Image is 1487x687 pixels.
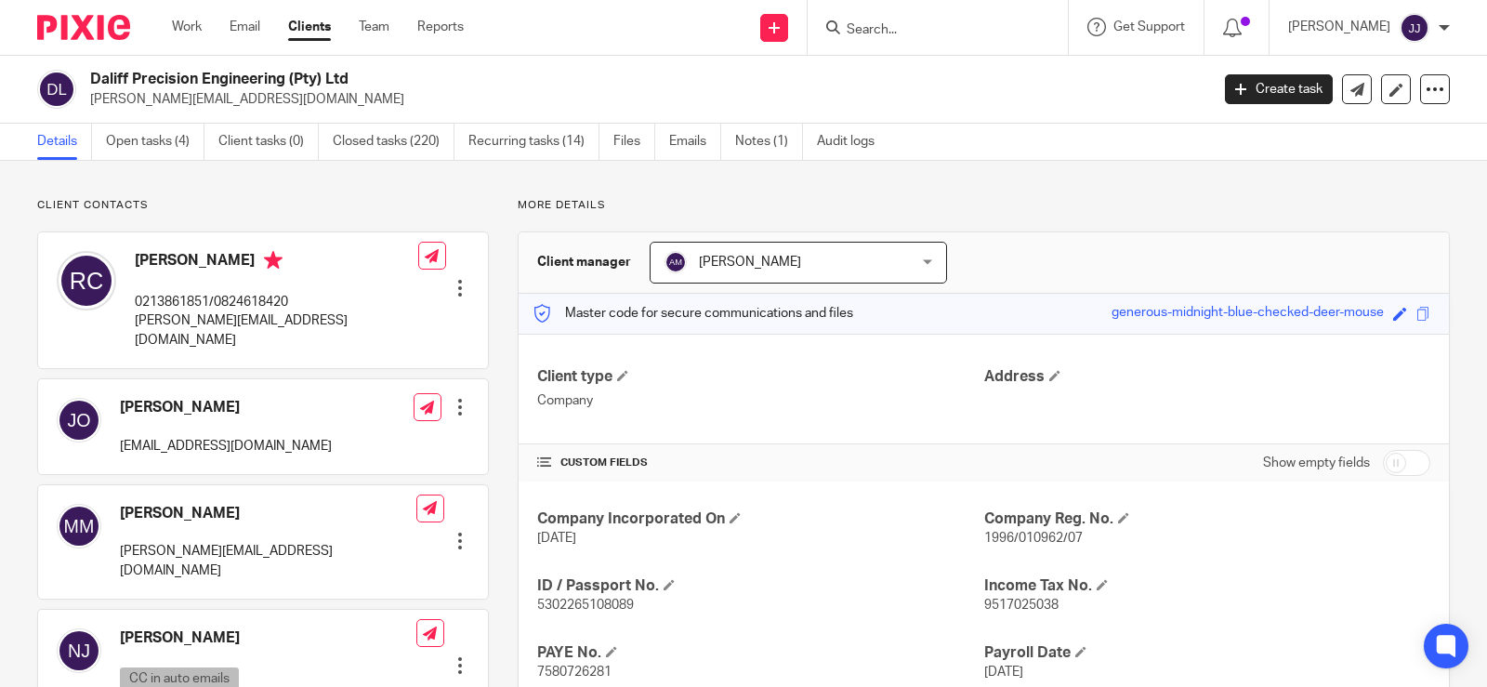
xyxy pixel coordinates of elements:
[37,198,489,213] p: Client contacts
[135,311,418,350] p: [PERSON_NAME][EMAIL_ADDRESS][DOMAIN_NAME]
[537,253,631,271] h3: Client manager
[333,124,454,160] a: Closed tasks (220)
[57,628,101,673] img: svg%3E
[613,124,655,160] a: Files
[120,542,416,580] p: [PERSON_NAME][EMAIL_ADDRESS][DOMAIN_NAME]
[106,124,204,160] a: Open tasks (4)
[135,293,418,311] p: 0213861851/0824618420
[37,15,130,40] img: Pixie
[537,666,612,679] span: 7580726281
[537,391,983,410] p: Company
[537,643,983,663] h4: PAYE No.
[537,532,576,545] span: [DATE]
[172,18,202,36] a: Work
[359,18,389,36] a: Team
[120,628,416,648] h4: [PERSON_NAME]
[468,124,599,160] a: Recurring tasks (14)
[699,256,801,269] span: [PERSON_NAME]
[1113,20,1185,33] span: Get Support
[1225,74,1333,104] a: Create task
[665,251,687,273] img: svg%3E
[120,398,332,417] h4: [PERSON_NAME]
[817,124,888,160] a: Audit logs
[537,509,983,529] h4: Company Incorporated On
[1400,13,1429,43] img: svg%3E
[845,22,1012,39] input: Search
[264,251,283,270] i: Primary
[218,124,319,160] a: Client tasks (0)
[984,576,1430,596] h4: Income Tax No.
[984,509,1430,529] h4: Company Reg. No.
[669,124,721,160] a: Emails
[984,666,1023,679] span: [DATE]
[57,398,101,443] img: svg%3E
[57,251,116,310] img: svg%3E
[1263,454,1370,472] label: Show empty fields
[537,456,983,470] h4: CUSTOM FIELDS
[120,437,332,456] p: [EMAIL_ADDRESS][DOMAIN_NAME]
[37,124,92,160] a: Details
[90,70,976,89] h2: Daliff Precision Engineering (Pty) Ltd
[288,18,331,36] a: Clients
[984,643,1430,663] h4: Payroll Date
[37,70,76,109] img: svg%3E
[518,198,1450,213] p: More details
[537,576,983,596] h4: ID / Passport No.
[537,367,983,387] h4: Client type
[735,124,803,160] a: Notes (1)
[984,532,1083,545] span: 1996/010962/07
[90,90,1197,109] p: [PERSON_NAME][EMAIL_ADDRESS][DOMAIN_NAME]
[533,304,853,323] p: Master code for secure communications and files
[57,504,101,548] img: svg%3E
[1288,18,1390,36] p: [PERSON_NAME]
[120,504,416,523] h4: [PERSON_NAME]
[230,18,260,36] a: Email
[984,367,1430,387] h4: Address
[537,599,634,612] span: 5302265108089
[1112,303,1384,324] div: generous-midnight-blue-checked-deer-mouse
[417,18,464,36] a: Reports
[984,599,1059,612] span: 9517025038
[135,251,418,274] h4: [PERSON_NAME]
